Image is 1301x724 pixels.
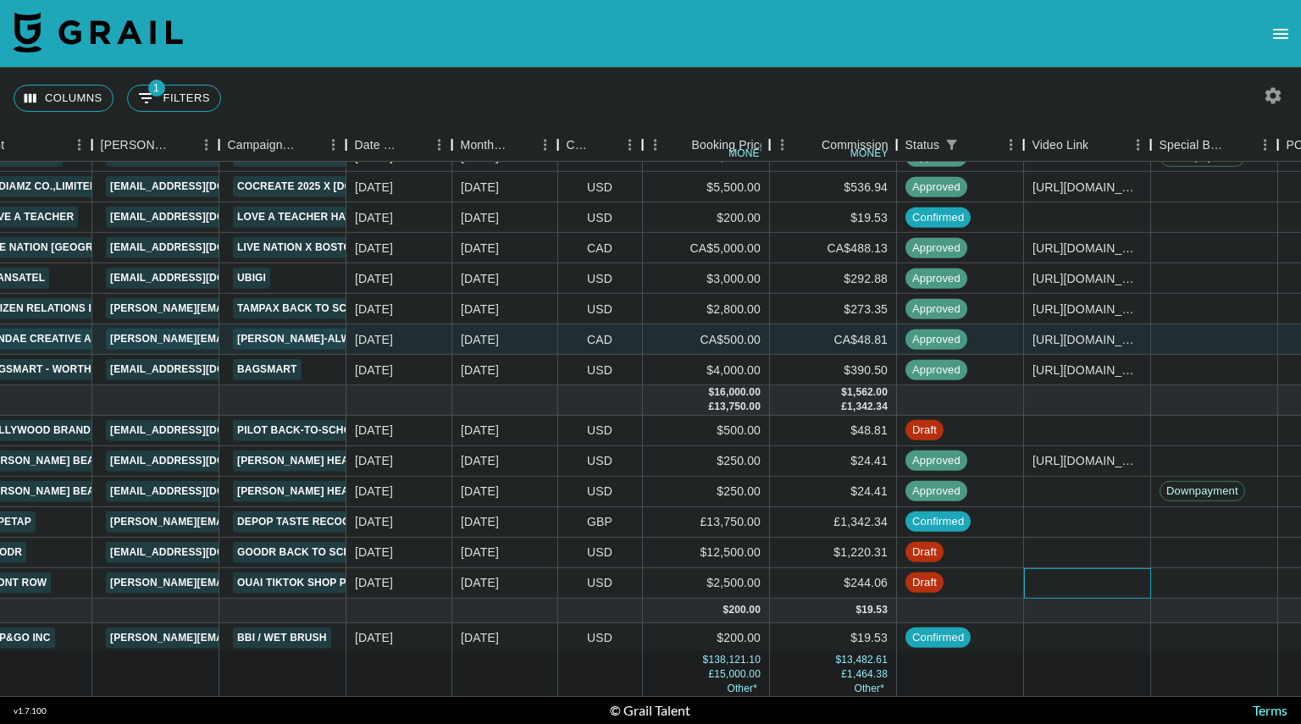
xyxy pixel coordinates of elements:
div: 14/07/2025 [355,362,393,379]
div: 28/08/2025 [355,544,393,561]
span: confirmed [905,209,971,225]
button: Menu [194,132,219,158]
div: 22/08/2025 [355,452,393,469]
div: Jul '25 [461,148,499,165]
button: Menu [1126,132,1151,158]
button: Sort [963,133,987,157]
span: approved [905,331,967,347]
button: Menu [999,132,1024,158]
div: 09/07/2025 [355,209,393,226]
a: [EMAIL_ADDRESS][DOMAIN_NAME] [106,541,296,562]
span: draft [905,575,944,591]
div: 16/08/2025 [355,483,393,500]
div: 1 active filter [939,133,963,157]
div: Commission [822,129,889,162]
button: Sort [170,133,194,157]
div: Jul '25 [461,331,499,348]
div: $ [855,603,861,617]
div: 138,121.10 [708,653,761,667]
div: Booker [92,129,219,162]
a: Pilot Back-to-School 2025 Campaign [233,419,455,440]
div: USD [558,415,643,445]
div: CA$500.00 [643,324,770,355]
div: $ [723,603,729,617]
div: $4,000.00 [643,355,770,385]
div: 19/07/2025 [355,148,393,165]
div: https://www.instagram.com/reel/DMQ0tL8BvaO/?igsh=NTc4MTIwNjQ2YQ%3D%3D [1032,270,1142,287]
span: approved [905,362,967,378]
a: Depop Taste Recognizes Taste [233,511,421,532]
span: Downpayment [1160,484,1244,500]
a: [PERSON_NAME][EMAIL_ADDRESS][DOMAIN_NAME] [106,329,382,350]
div: $ [708,385,714,400]
div: $390.50 [770,355,897,385]
div: Jul '25 [461,240,499,257]
div: https://www.tiktok.com/@heymissteacher/video/7546360034796604686?_r=1&_t=ZN-8zTgav0SjLu [1032,452,1142,469]
button: Sort [798,133,822,157]
div: $273.35 [770,294,897,324]
div: https://www.instagram.com/reel/DM8bx16yuwa/?igsh=NTc4MTIwNjQ2YQ%3D%3D [1032,362,1142,379]
a: [EMAIL_ADDRESS][DOMAIN_NAME] [106,237,296,258]
span: CA$ 11,500.00 [727,683,757,694]
div: $250.00 [643,476,770,506]
div: USD [558,263,643,294]
div: CAD [558,233,643,263]
div: 1,342.34 [847,400,888,414]
div: 16,000.00 [714,385,761,400]
div: money [728,148,767,158]
div: Aug '25 [461,452,499,469]
span: approved [905,179,967,195]
div: USD [558,172,643,202]
div: 28/08/2025 [355,513,393,530]
button: Menu [67,132,92,158]
div: USD [558,476,643,506]
div: Status [897,129,1024,162]
span: confirmed [905,514,971,530]
a: [PERSON_NAME][EMAIL_ADDRESS][DOMAIN_NAME] [106,627,382,648]
div: 30/05/2025 [355,422,393,439]
div: USD [558,537,643,567]
div: Jul '25 [461,362,499,379]
div: $2,800.00 [643,294,770,324]
span: draft [905,423,944,439]
div: 03/09/2025 [355,629,393,646]
div: 03/07/2025 [355,331,393,348]
div: £ [841,400,847,414]
button: Sort [1229,133,1253,157]
a: Terms [1253,702,1287,718]
a: CoCreate 2025 x [DOMAIN_NAME] [233,176,423,197]
button: Sort [4,133,28,157]
a: [PERSON_NAME]-ALWAYSON-JULY25-001 x @dhaneeeyela [233,329,552,350]
div: Jul '25 [461,179,499,196]
a: [EMAIL_ADDRESS][DOMAIN_NAME] [106,480,296,501]
div: 10/07/2025 [355,301,393,318]
div: $500.00 [643,415,770,445]
button: Sort [594,133,617,157]
div: https://www.instagram.com/reel/DNZoCSJsGBO/ [1032,240,1142,257]
div: Booking Price [692,129,767,162]
a: [EMAIL_ADDRESS][DOMAIN_NAME] [106,207,296,228]
div: 13,482.61 [841,653,888,667]
a: BBI / Wet Brush [233,627,331,648]
div: £13,750.00 [643,506,770,537]
div: £ [708,667,714,682]
div: $24.41 [770,445,897,476]
span: approved [905,148,967,164]
a: [EMAIL_ADDRESS][DOMAIN_NAME] [106,176,296,197]
div: 15,000.00 [714,667,761,682]
div: Aug '25 [461,422,499,439]
div: Special Booking Type [1151,129,1278,162]
a: [EMAIL_ADDRESS][DOMAIN_NAME] [106,419,296,440]
div: $292.88 [770,263,897,294]
div: CA$48.81 [770,324,897,355]
div: $5,500.00 [643,172,770,202]
div: Jul '25 [461,270,499,287]
div: https://www.tiktok.com/@heymissteacher/video/7523684951515008270 [1032,179,1142,196]
a: Ubigi [233,268,270,289]
div: $19.53 [770,202,897,233]
div: USD [558,294,643,324]
div: $12,500.00 [643,537,770,567]
a: [PERSON_NAME] Head Spa - 2/2 [233,450,407,471]
span: approved [905,270,967,286]
div: Sep '25 [461,629,499,646]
